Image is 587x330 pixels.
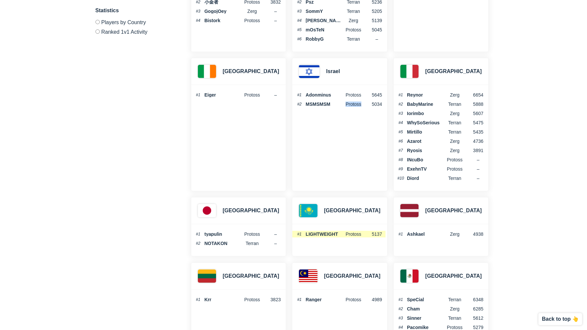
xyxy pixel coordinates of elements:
[445,93,464,97] span: Zerg
[407,93,445,97] span: Reynor
[195,19,202,22] span: #4
[397,232,404,236] span: #1
[95,27,175,35] label: Ranked 1v1 Activity
[397,102,404,106] span: #2
[477,166,479,172] span: –
[242,18,262,23] span: Protoss
[296,28,303,32] span: #5
[464,139,483,144] span: 4736
[445,102,464,106] span: Terran
[445,316,464,320] span: Terran
[306,297,344,302] span: Ranger
[274,92,277,98] span: –
[204,297,243,302] span: Krr
[95,29,100,34] input: Ranked 1v1 Activity
[464,325,483,330] span: 5279
[445,307,464,311] span: zerg
[407,111,445,116] span: Iorimbo
[296,9,303,13] span: #3
[324,207,381,215] h3: [GEOGRAPHIC_DATA]
[363,27,382,32] span: 5045
[397,167,404,171] span: #9
[296,232,303,236] span: #1
[195,298,202,302] span: #1
[204,9,243,14] span: GogojOey
[195,93,202,97] span: #1
[407,102,445,106] span: BabyMarine
[344,18,363,23] span: Zerg
[306,102,344,106] span: MSMSMSM
[464,102,483,106] span: 5888
[425,67,482,75] h3: [GEOGRAPHIC_DATA]
[376,36,378,42] span: –
[464,93,483,97] span: 6654
[306,27,344,32] span: mOsTeN
[397,325,404,329] span: #4
[195,241,202,245] span: #2
[445,297,464,302] span: Terran
[445,130,464,134] span: Terran
[274,241,277,246] span: –
[397,148,404,152] span: #7
[242,9,262,14] span: Zerg
[397,111,404,115] span: #3
[195,232,202,236] span: #1
[397,298,404,302] span: #1
[204,232,243,236] span: tyapulin
[407,139,445,144] span: Azarot
[363,18,382,23] span: 5139
[242,241,262,246] span: Terran
[344,9,363,14] span: Terran
[445,232,464,236] span: Zerg
[542,316,579,322] p: Back to top 👆
[296,93,303,97] span: #1
[306,18,344,23] span: [PERSON_NAME]
[296,298,303,302] span: #1
[363,9,382,14] span: 5205
[445,176,464,181] span: Terran
[204,241,243,246] span: NOTAKON
[223,67,279,75] h3: [GEOGRAPHIC_DATA]
[407,157,445,162] span: INcuBo
[95,20,100,24] input: Players by Country
[407,176,445,181] span: Diord
[306,9,344,14] span: SommY
[344,27,363,32] span: Protoss
[464,148,483,153] span: 3891
[344,93,363,97] span: Protoss
[296,37,303,41] span: #6
[407,325,445,330] span: Pacomike
[464,120,483,125] span: 5475
[445,139,464,144] span: Zerg
[397,307,404,311] span: #2
[445,111,464,116] span: Zerg
[274,9,277,14] span: –
[397,121,404,125] span: #4
[242,232,262,236] span: Protoss
[464,130,483,134] span: 5435
[407,297,445,302] span: SpeCial
[397,130,404,134] span: #5
[407,130,445,134] span: Mirtillo
[407,120,445,125] span: WhySoSerious
[477,176,479,181] span: –
[425,272,482,280] h3: [GEOGRAPHIC_DATA]
[363,297,382,302] span: 4989
[445,120,464,125] span: Terran
[407,148,445,153] span: Ryosis
[445,157,464,162] span: Protoss
[296,19,303,22] span: #4
[195,9,202,13] span: #3
[397,139,404,143] span: #6
[464,307,483,311] span: 6285
[344,102,363,106] span: Protoss
[223,207,279,215] h3: [GEOGRAPHIC_DATA]
[306,37,344,41] span: RobbyG
[344,297,363,302] span: Protoss
[95,20,175,27] label: Players by Country
[477,157,479,162] span: –
[324,272,381,280] h3: [GEOGRAPHIC_DATA]
[363,232,382,236] span: 5137
[397,176,404,180] span: #10
[306,232,344,236] span: LIGHTWEIGHT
